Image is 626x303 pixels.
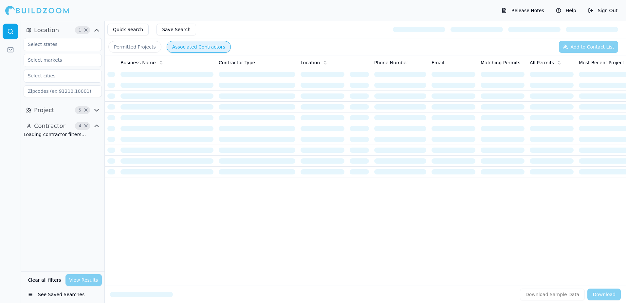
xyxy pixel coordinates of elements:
span: 1 [77,27,83,33]
span: Email [432,59,444,66]
input: Select markets [24,54,93,66]
button: Contractor4Clear Contractor filters [24,121,102,131]
span: Clear Contractor filters [83,124,88,128]
button: Permitted Projects [108,41,161,53]
button: Help [553,5,580,16]
input: Select cities [24,70,93,82]
span: Contractor Type [219,59,255,66]
span: Location [301,59,320,66]
span: 5 [77,107,83,113]
span: Location [34,26,59,35]
span: Matching Permits [481,59,520,66]
button: See Saved Searches [24,289,102,300]
div: Loading contractor filters… [24,131,102,138]
span: Clear Project filters [83,109,88,112]
span: Clear Location filters [83,29,88,32]
input: Select states [24,38,93,50]
button: Clear all filters [26,274,63,286]
span: Most Recent Project [579,59,624,66]
button: Sign Out [585,5,621,16]
span: Phone Number [374,59,408,66]
span: Contractor [34,121,65,131]
button: Save Search [156,24,196,35]
span: 4 [77,123,83,129]
button: Associated Contractors [167,41,231,53]
span: All Permits [530,59,554,66]
button: Release Notes [498,5,547,16]
span: Project [34,106,54,115]
input: Zipcodes (ex:91210,10001) [24,85,102,97]
button: Quick Search [107,24,149,35]
span: Business Name [120,59,156,66]
button: Project5Clear Project filters [24,105,102,115]
button: Location1Clear Location filters [24,25,102,35]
